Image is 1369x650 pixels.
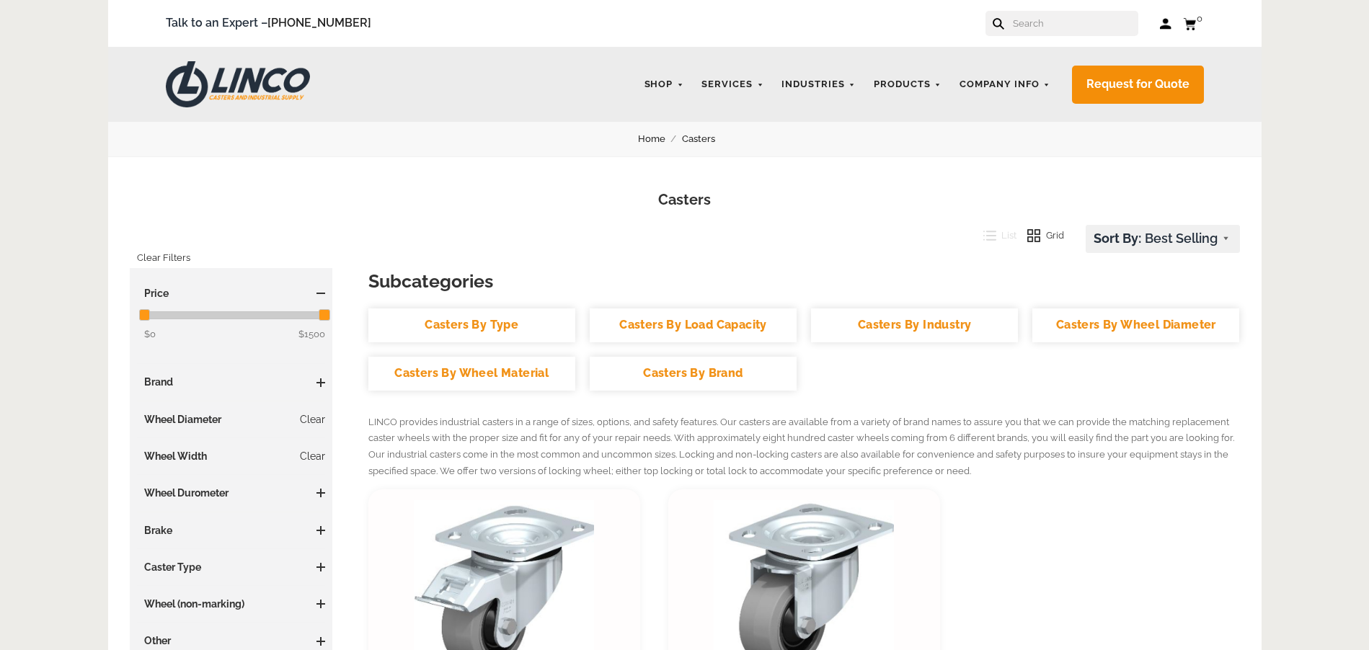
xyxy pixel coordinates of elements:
[144,329,156,339] span: $0
[1016,225,1064,246] button: Grid
[590,357,797,391] a: Casters By Brand
[130,190,1240,210] h1: Casters
[137,597,326,611] h3: Wheel (non-marking)
[137,486,326,500] h3: Wheel Durometer
[137,633,326,648] h3: Other
[368,308,575,342] a: Casters By Type
[137,449,326,463] h3: Wheel Width
[267,16,371,30] a: [PHONE_NUMBER]
[137,286,326,300] h3: Price
[300,412,325,427] a: Clear
[137,412,326,427] h3: Wheel Diameter
[166,61,310,107] img: LINCO CASTERS & INDUSTRIAL SUPPLY
[811,308,1018,342] a: Casters By Industry
[137,560,326,574] h3: Caster Type
[774,71,863,99] a: Industries
[637,71,691,99] a: Shop
[1197,13,1202,24] span: 0
[368,357,575,391] a: Casters By Wheel Material
[682,131,732,147] a: Casters
[1011,11,1138,36] input: Search
[368,414,1240,480] p: LINCO provides industrial casters in a range of sizes, options, and safety features. Our casters ...
[368,268,1240,294] h3: Subcategories
[300,449,325,463] a: Clear
[298,326,325,342] span: $1500
[973,225,1017,246] button: List
[1160,17,1172,31] a: Log in
[137,375,326,389] h3: Brand
[638,131,682,147] a: Home
[137,246,190,270] a: Clear Filters
[694,71,771,99] a: Services
[1072,66,1204,104] a: Request for Quote
[1032,308,1239,342] a: Casters By Wheel Diameter
[137,523,326,538] h3: Brake
[1183,14,1204,32] a: 0
[166,14,371,33] span: Talk to an Expert –
[867,71,949,99] a: Products
[952,71,1058,99] a: Company Info
[590,308,797,342] a: Casters By Load Capacity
